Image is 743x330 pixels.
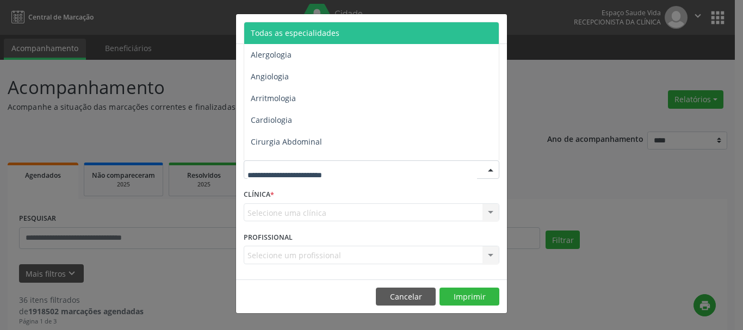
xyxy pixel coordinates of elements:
button: Close [485,14,507,41]
span: Cirurgia Abdominal [251,136,322,147]
button: Cancelar [376,288,436,306]
span: Cirurgia Bariatrica [251,158,318,169]
h5: Relatório de agendamentos [244,22,368,36]
span: Arritmologia [251,93,296,103]
span: Alergologia [251,49,292,60]
label: PROFISSIONAL [244,229,293,246]
span: Todas as especialidades [251,28,339,38]
span: Cardiologia [251,115,292,125]
label: CLÍNICA [244,186,274,203]
button: Imprimir [439,288,499,306]
span: Angiologia [251,71,289,82]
